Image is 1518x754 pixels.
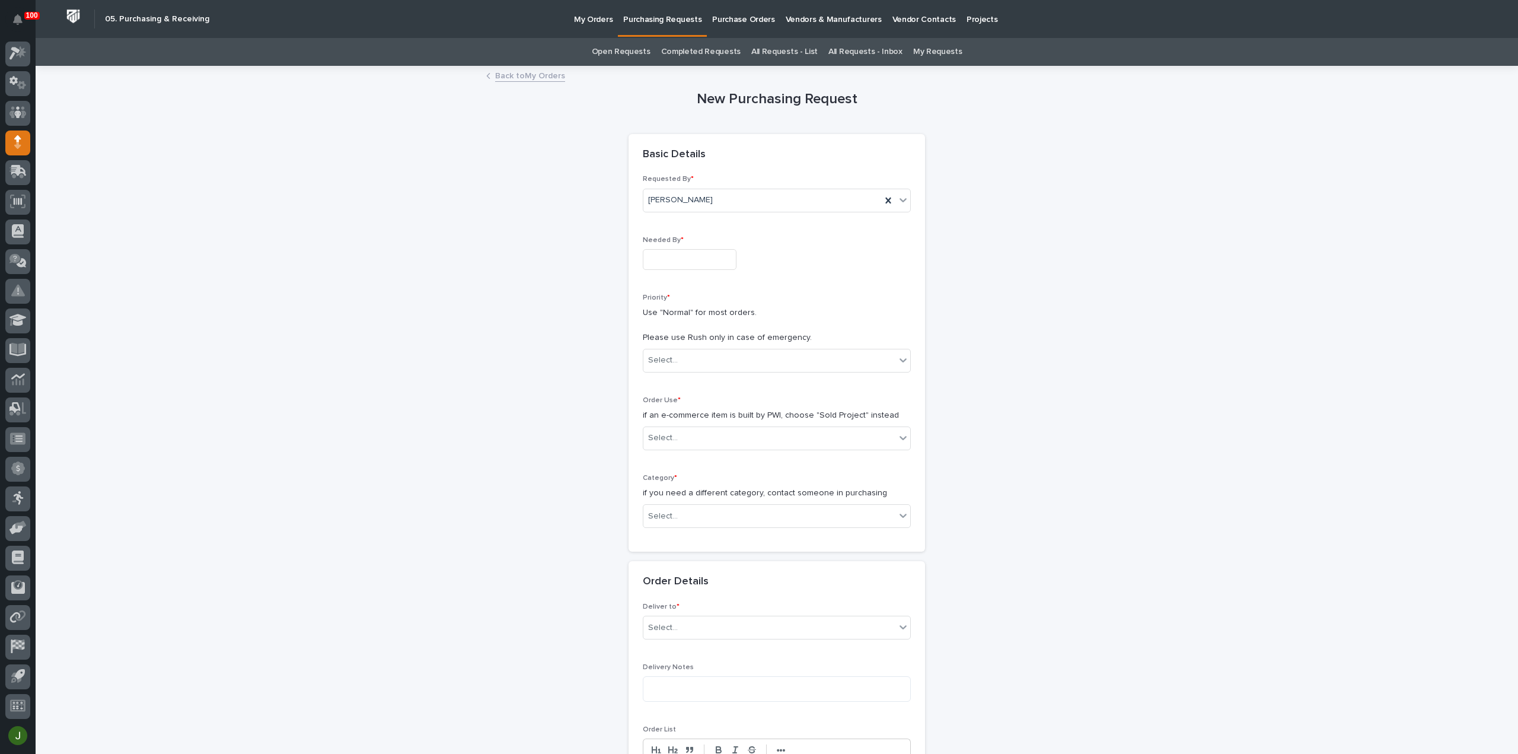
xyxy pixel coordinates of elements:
[643,409,911,422] p: if an e-commerce item is built by PWI, choose "Sold Project" instead
[643,726,676,733] span: Order List
[648,354,678,367] div: Select...
[643,475,677,482] span: Category
[629,91,925,108] h1: New Purchasing Request
[643,575,709,588] h2: Order Details
[643,176,694,183] span: Requested By
[648,432,678,444] div: Select...
[495,68,565,82] a: Back toMy Orders
[592,38,650,66] a: Open Requests
[751,38,818,66] a: All Requests - List
[643,397,681,404] span: Order Use
[643,148,706,161] h2: Basic Details
[828,38,902,66] a: All Requests - Inbox
[5,7,30,32] button: Notifications
[5,723,30,748] button: users-avatar
[643,487,911,500] p: if you need a different category, contact someone in purchasing
[15,14,30,33] div: Notifications100
[62,5,84,27] img: Workspace Logo
[913,38,962,66] a: My Requests
[648,510,678,523] div: Select...
[105,14,209,24] h2: 05. Purchasing & Receiving
[643,294,670,301] span: Priority
[648,194,713,206] span: [PERSON_NAME]
[643,307,911,343] p: Use "Normal" for most orders. Please use Rush only in case of emergency.
[648,622,678,634] div: Select...
[643,664,694,671] span: Delivery Notes
[661,38,741,66] a: Completed Requests
[643,237,684,244] span: Needed By
[643,603,680,610] span: Deliver to
[26,11,38,20] p: 100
